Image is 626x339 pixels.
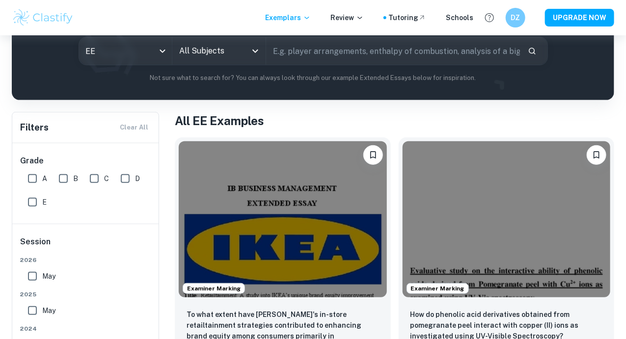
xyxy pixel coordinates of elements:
h1: All EE Examples [175,112,614,130]
input: E.g. player arrangements, enthalpy of combustion, analysis of a big city... [266,37,519,65]
span: C [104,173,109,184]
p: Review [330,12,364,23]
span: May [42,271,55,282]
button: Open [248,44,262,58]
a: Schools [446,12,473,23]
p: Exemplars [265,12,311,23]
span: Examiner Marking [407,284,468,293]
span: Examiner Marking [183,284,245,293]
button: UPGRADE NOW [545,9,614,26]
img: Clastify logo [12,8,74,27]
div: EE [79,37,172,65]
p: Not sure what to search for? You can always look through our example Extended Essays below for in... [20,73,606,83]
span: E [42,197,47,208]
h6: DZ [510,12,521,23]
h6: Filters [20,121,49,134]
button: Search [524,43,541,59]
button: Help and Feedback [481,9,498,26]
span: 2024 [20,324,152,333]
h6: Session [20,236,152,256]
button: Bookmark [587,145,606,165]
img: Business and Management EE example thumbnail: To what extent have IKEA's in-store reta [179,141,387,297]
a: Tutoring [388,12,426,23]
button: DZ [506,8,525,27]
h6: Grade [20,155,152,167]
span: 2026 [20,256,152,264]
span: B [73,173,78,184]
span: 2025 [20,290,152,299]
span: A [42,173,47,184]
button: Bookmark [363,145,383,165]
span: May [42,305,55,316]
span: D [135,173,140,184]
img: Chemistry EE example thumbnail: How do phenolic acid derivatives obtaine [403,141,611,297]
